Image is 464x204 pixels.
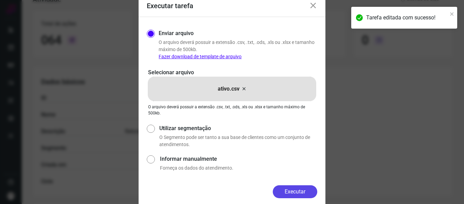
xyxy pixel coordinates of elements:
[450,10,454,18] button: close
[366,14,448,22] div: Tarefa editada com sucesso!
[159,54,242,59] a: Fazer download de template de arquivo
[218,85,239,93] p: ativo.csv
[159,29,194,37] label: Enviar arquivo
[160,155,317,163] label: Informar manualmente
[159,39,317,60] p: O arquivo deverá possuir a extensão .csv, .txt, .ods, .xls ou .xlsx e tamanho máximo de 500kb.
[273,185,317,198] button: Executar
[159,134,317,148] p: O Segmento pode ser tanto a sua base de clientes como um conjunto de atendimentos.
[148,104,316,116] p: O arquivo deverá possuir a extensão .csv, .txt, .ods, .xls ou .xlsx e tamanho máximo de 500kb.
[147,2,193,10] h3: Executar tarefa
[148,68,316,77] p: Selecionar arquivo
[159,124,317,132] label: Utilizar segmentação
[160,164,317,172] p: Forneça os dados do atendimento.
